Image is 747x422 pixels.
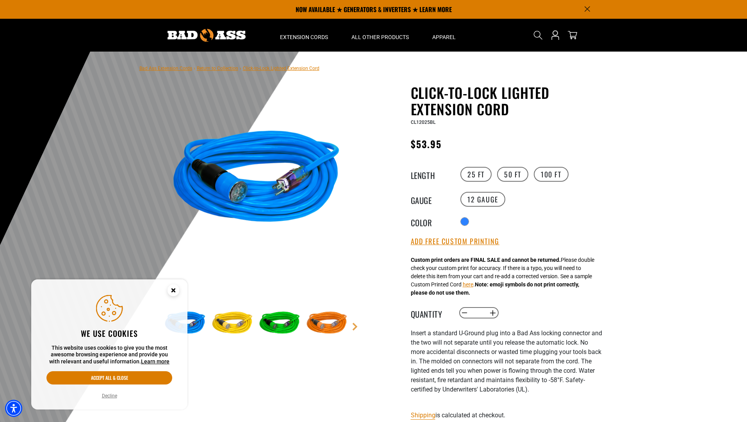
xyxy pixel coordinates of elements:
[280,34,328,41] span: Extension Cords
[141,358,169,365] a: This website uses cookies to give you the most awesome browsing experience and provide you with r...
[139,66,192,71] a: Bad Ass Extension Cords
[197,66,238,71] a: Return to Collection
[497,167,528,182] label: 50 FT
[46,328,172,338] h2: We use cookies
[421,19,467,52] summary: Apparel
[243,66,319,71] span: Click-to-Lock Lighted Extension Cord
[411,411,435,419] a: Shipping
[411,216,450,227] legend: Color
[411,281,579,296] strong: Note: emoji symbols do not print correctly, please do not use them.
[411,256,594,297] div: Please double check your custom print for accuracy. If there is a typo, you will need to delete t...
[257,301,302,346] img: green
[460,167,492,182] label: 25 FT
[46,371,172,384] button: Accept all & close
[534,167,569,182] label: 100 FT
[411,194,450,204] legend: Gauge
[304,301,349,346] img: orange
[411,169,450,179] legend: Length
[162,86,351,274] img: blue
[210,301,255,346] img: yellow
[411,237,499,246] button: Add Free Custom Printing
[268,19,340,52] summary: Extension Cords
[5,400,22,417] div: Accessibility Menu
[411,137,442,151] span: $53.95
[411,329,602,393] span: nsert a standard U-Ground plug into a Bad Ass locking connector and the two will not separate unt...
[139,63,319,73] nav: breadcrumbs
[411,120,435,125] span: CL12025BL
[100,392,119,400] button: Decline
[340,19,421,52] summary: All Other Products
[411,84,602,117] h1: Click-to-Lock Lighted Extension Cord
[240,66,241,71] span: ›
[460,192,505,207] label: 12 Gauge
[351,323,359,331] a: Next
[168,29,246,42] img: Bad Ass Extension Cords
[532,29,544,41] summary: Search
[194,66,195,71] span: ›
[411,329,602,404] div: I
[351,34,409,41] span: All Other Products
[31,279,187,410] aside: Cookie Consent
[411,257,561,263] strong: Custom print orders are FINAL SALE and cannot be returned.
[463,281,473,289] button: here
[411,410,602,420] div: is calculated at checkout.
[411,308,450,318] label: Quantity
[46,345,172,365] p: This website uses cookies to give you the most awesome browsing experience and provide you with r...
[432,34,456,41] span: Apparel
